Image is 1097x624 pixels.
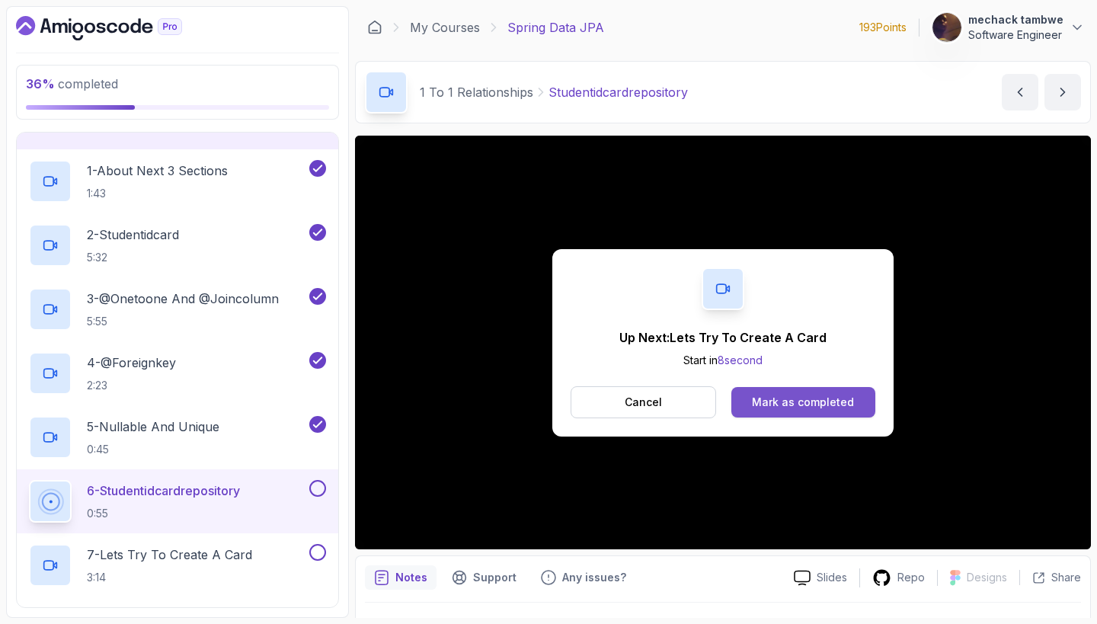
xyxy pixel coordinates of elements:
p: 1 - About Next 3 Sections [87,162,228,180]
p: 3 - @Onetoone And @Joincolumn [87,290,279,308]
p: Start in [619,353,827,368]
iframe: 6 - StudentIdCardRepository [355,136,1091,549]
button: 4-@Foreignkey2:23 [29,352,326,395]
p: Studentidcardrepository [548,83,688,101]
p: 5:55 [87,314,279,329]
p: Notes [395,570,427,585]
p: Any issues? [562,570,626,585]
button: previous content [1002,74,1038,110]
p: 0:45 [87,442,219,457]
button: 2-Studentidcard5:32 [29,224,326,267]
button: next content [1044,74,1081,110]
p: Support [473,570,517,585]
span: completed [26,76,118,91]
p: Slides [817,570,847,585]
p: mechack tambwe [968,12,1063,27]
button: 1-About Next 3 Sections1:43 [29,160,326,203]
a: Dashboard [16,16,217,40]
p: Designs [967,570,1007,585]
img: user profile image [932,13,961,42]
button: notes button [365,565,437,590]
button: Feedback button [532,565,635,590]
a: Slides [782,570,859,586]
p: Cancel [625,395,662,410]
button: Support button [443,565,526,590]
p: 1 To 1 Relationships [420,83,533,101]
button: Share [1019,570,1081,585]
button: 7-Lets Try To Create A Card3:14 [29,544,326,587]
div: Mark as completed [752,395,854,410]
button: 3-@Onetoone And @Joincolumn5:55 [29,288,326,331]
button: Mark as completed [731,387,875,418]
p: Software Engineer [968,27,1063,43]
span: 8 second [718,354,763,366]
p: Up Next: Lets Try To Create A Card [619,328,827,347]
a: My Courses [410,18,480,37]
p: 5:32 [87,250,179,265]
button: 6-Studentidcardrepository0:55 [29,480,326,523]
p: 7 - Lets Try To Create A Card [87,546,252,564]
span: 36 % [26,76,55,91]
p: 5 - Nullable And Unique [87,418,219,436]
p: 0:55 [87,506,240,521]
p: 4 - @Foreignkey [87,354,176,372]
button: 5-Nullable And Unique0:45 [29,416,326,459]
button: user profile imagemechack tambweSoftware Engineer [932,12,1085,43]
p: 1:43 [87,186,228,201]
p: 193 Points [859,20,907,35]
p: 3:14 [87,570,252,585]
p: 6 - Studentidcardrepository [87,482,240,500]
a: Repo [860,568,937,587]
p: 2 - Studentidcard [87,226,179,244]
button: Cancel [571,386,716,418]
p: Spring Data JPA [507,18,604,37]
a: Dashboard [367,20,382,35]
p: 2:23 [87,378,176,393]
p: Repo [897,570,925,585]
p: Share [1051,570,1081,585]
